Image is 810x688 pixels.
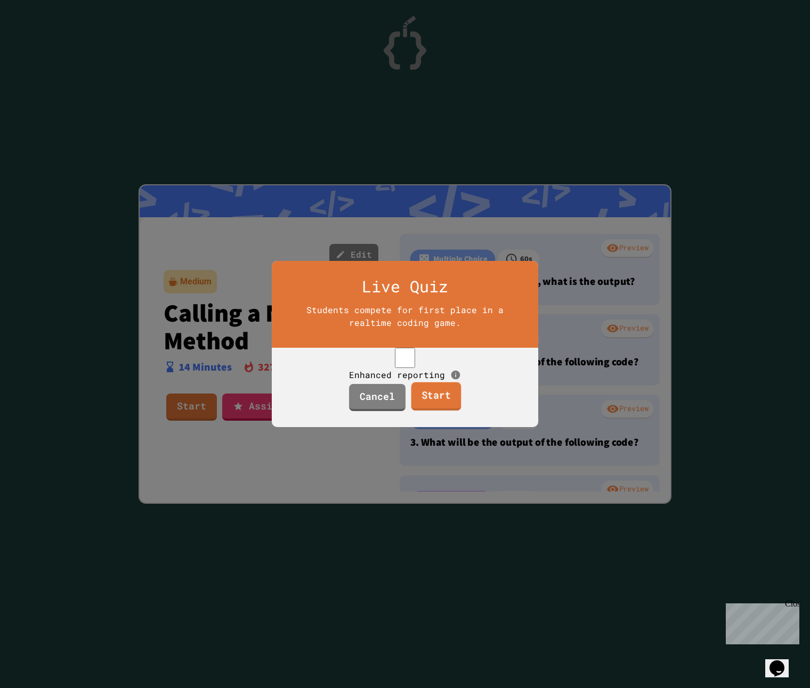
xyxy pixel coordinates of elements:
[349,369,445,380] span: Enhanced reporting
[765,645,799,677] iframe: chat widget
[4,4,74,68] div: Chat with us now!Close
[375,348,435,368] input: controlled
[290,304,520,329] div: Students compete for first place in a realtime coding game.
[349,384,406,411] a: Cancel
[411,382,461,411] a: Start
[722,599,799,644] iframe: chat widget
[285,274,525,298] div: Live Quiz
